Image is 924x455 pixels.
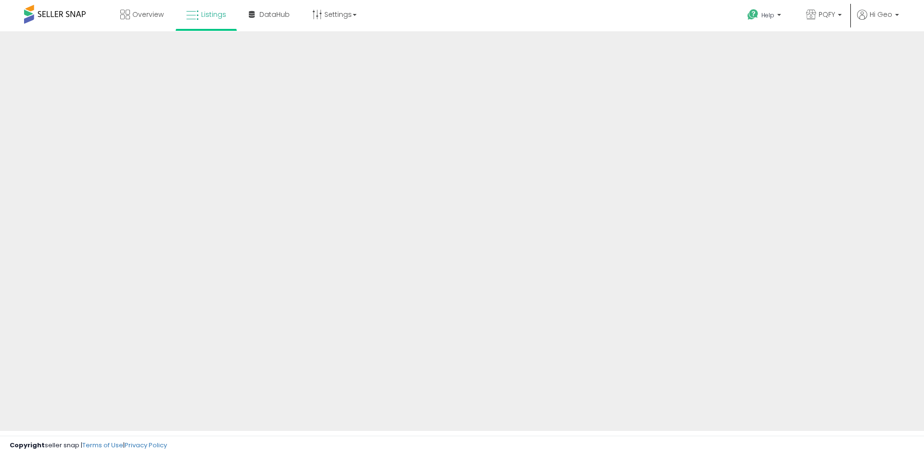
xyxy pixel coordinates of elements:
span: PQFY [819,10,835,19]
a: Help [740,1,791,31]
span: Listings [201,10,226,19]
span: Hi Geo [870,10,892,19]
span: Overview [132,10,164,19]
span: DataHub [259,10,290,19]
span: Help [761,11,774,19]
a: Hi Geo [857,10,899,31]
i: Get Help [747,9,759,21]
